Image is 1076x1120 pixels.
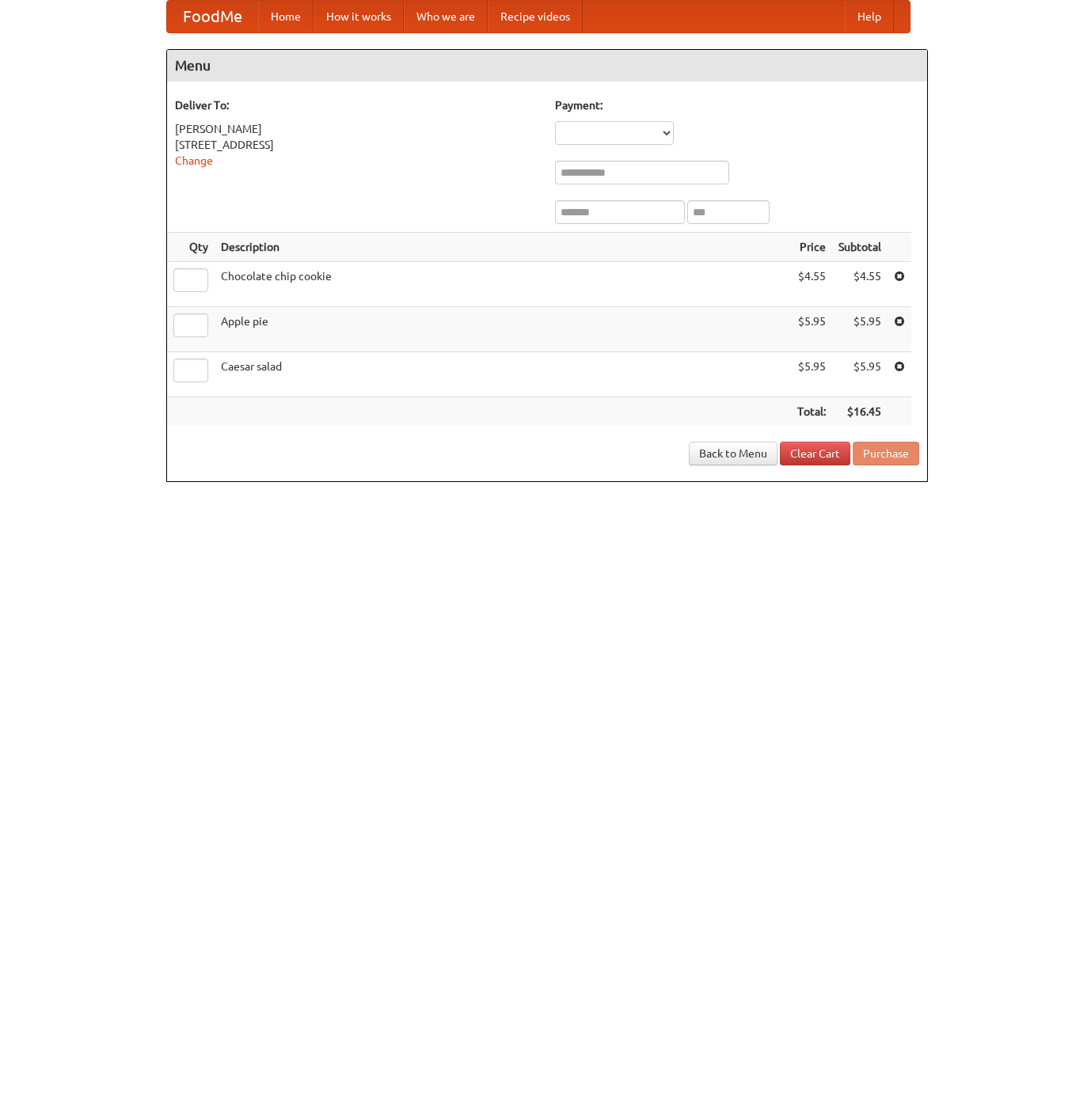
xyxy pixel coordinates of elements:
[167,50,927,82] h4: Menu
[853,442,919,465] button: Purchase
[314,1,404,32] a: How it works
[258,1,314,32] a: Home
[832,262,888,307] td: $4.55
[689,442,778,465] a: Back to Menu
[791,262,832,307] td: $4.55
[175,154,213,167] a: Change
[215,352,791,397] td: Caesar salad
[832,307,888,352] td: $5.95
[791,397,832,427] th: Total:
[175,121,539,137] div: [PERSON_NAME]
[175,97,539,113] h5: Deliver To:
[175,137,539,153] div: [STREET_ADDRESS]
[404,1,488,32] a: Who we are
[845,1,894,32] a: Help
[215,262,791,307] td: Chocolate chip cookie
[488,1,583,32] a: Recipe videos
[167,233,215,262] th: Qty
[780,442,850,465] a: Clear Cart
[555,97,919,113] h5: Payment:
[215,233,791,262] th: Description
[832,397,888,427] th: $16.45
[215,307,791,352] td: Apple pie
[791,233,832,262] th: Price
[791,307,832,352] td: $5.95
[167,1,258,32] a: FoodMe
[791,352,832,397] td: $5.95
[832,352,888,397] td: $5.95
[832,233,888,262] th: Subtotal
